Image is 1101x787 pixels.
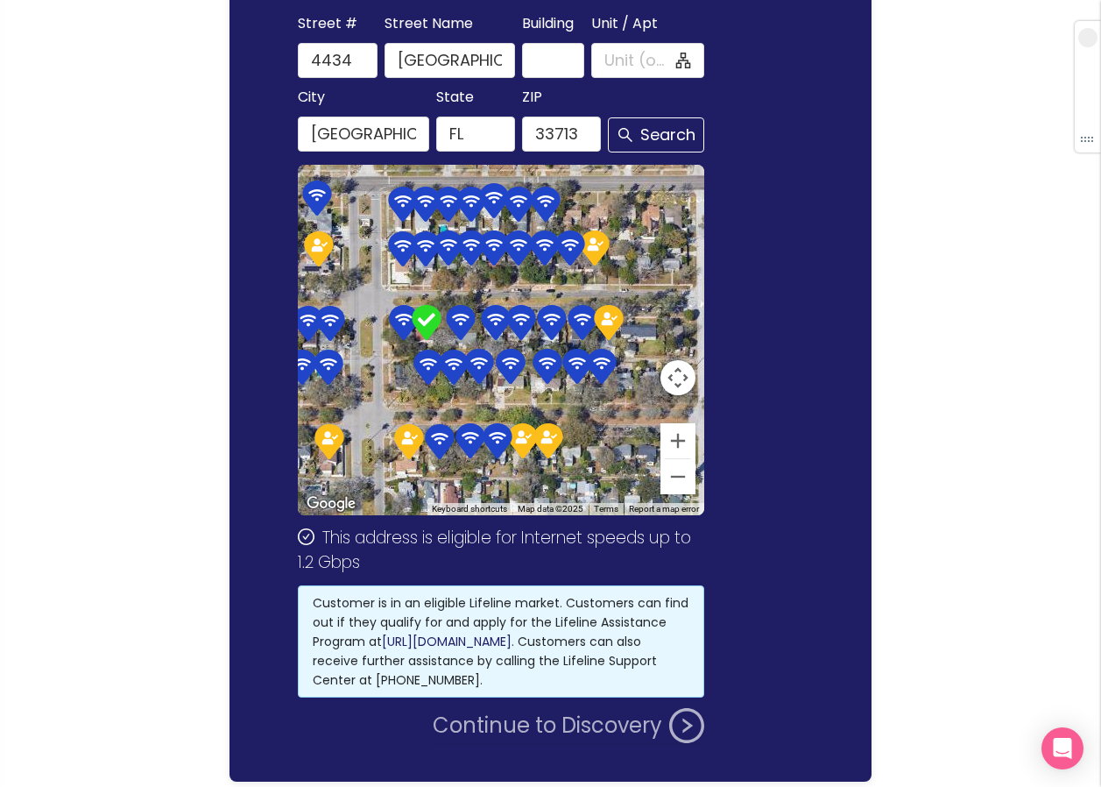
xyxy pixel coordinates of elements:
input: 33713 [522,117,601,152]
button: Continue to Discovery [433,708,704,743]
input: 4434 [298,43,377,78]
button: Map camera controls [660,360,695,395]
span: State [436,85,474,110]
img: Google [302,493,360,515]
input: 8th Ave N [385,43,515,78]
div: Open Intercom Messenger [1041,727,1083,769]
input: FL [436,117,515,152]
span: apartment [675,53,691,68]
a: Report a map error [629,504,699,514]
button: Zoom out [660,459,695,494]
span: Street Name [385,11,473,36]
span: check-circle [298,528,314,545]
button: Zoom in [660,423,695,458]
a: Terms (opens in new tab) [594,504,618,514]
span: Map data ©2025 [518,504,583,514]
span: Street # [298,11,357,36]
span: City [298,85,325,110]
a: [URL][DOMAIN_NAME] [382,633,512,650]
span: Customer is in an eligible Lifeline market. Customers can find out if they qualify for and apply ... [313,594,688,689]
a: Open this area in Google Maps (opens a new window) [302,493,360,515]
span: Unit / Apt [591,11,658,36]
span: Building [522,11,574,36]
input: Saint Petersburg [298,117,428,152]
button: Search [608,117,704,152]
input: Unit (optional) [604,48,673,73]
button: Keyboard shortcuts [432,503,507,515]
span: ZIP [522,85,542,110]
span: This address is eligible for Internet speeds up to 1.2 Gbps [298,526,690,574]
